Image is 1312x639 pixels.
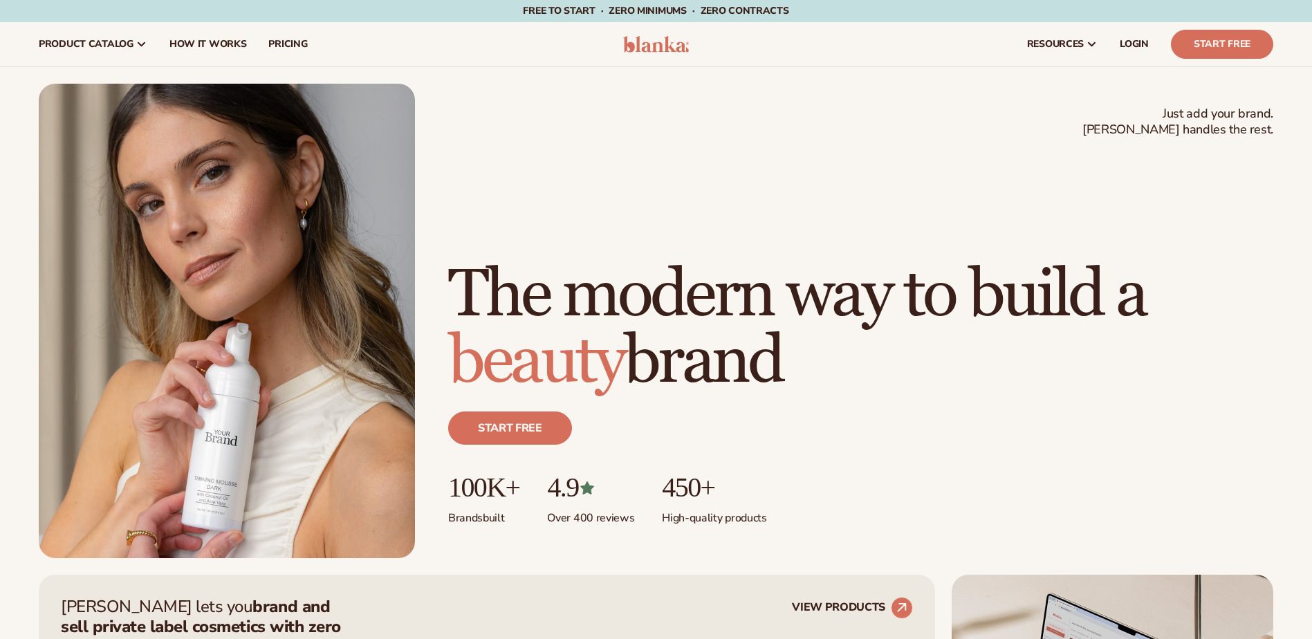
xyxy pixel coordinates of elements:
[28,22,158,66] a: product catalog
[1027,39,1084,50] span: resources
[448,411,572,445] a: Start free
[1082,106,1273,138] span: Just add your brand. [PERSON_NAME] handles the rest.
[448,321,624,402] span: beauty
[169,39,247,50] span: How It Works
[39,84,415,558] img: Female holding tanning mousse.
[1109,22,1160,66] a: LOGIN
[448,262,1273,395] h1: The modern way to build a brand
[448,503,519,526] p: Brands built
[1120,39,1149,50] span: LOGIN
[1171,30,1273,59] a: Start Free
[257,22,318,66] a: pricing
[547,503,634,526] p: Over 400 reviews
[39,39,133,50] span: product catalog
[792,597,913,619] a: VIEW PRODUCTS
[623,36,689,53] img: logo
[662,472,766,503] p: 450+
[547,472,634,503] p: 4.9
[1016,22,1109,66] a: resources
[158,22,258,66] a: How It Works
[448,472,519,503] p: 100K+
[662,503,766,526] p: High-quality products
[268,39,307,50] span: pricing
[523,4,788,17] span: Free to start · ZERO minimums · ZERO contracts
